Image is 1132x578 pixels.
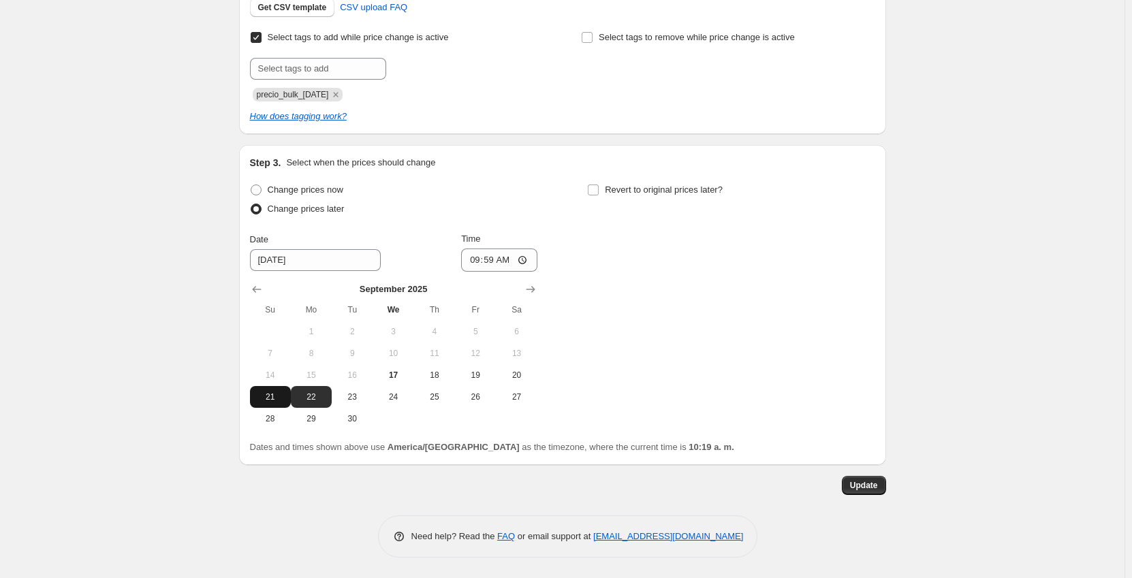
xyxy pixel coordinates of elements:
button: Update [842,476,886,495]
span: Time [461,234,480,244]
span: 27 [501,391,531,402]
span: 16 [337,370,367,381]
span: Select tags to remove while price change is active [599,32,795,42]
span: 9 [337,348,367,359]
span: Change prices now [268,184,343,195]
a: FAQ [497,531,515,541]
span: 14 [255,370,285,381]
button: Tuesday September 9 2025 [332,342,373,364]
button: Monday September 15 2025 [291,364,332,386]
button: Sunday September 28 2025 [250,408,291,430]
span: We [378,304,408,315]
span: Mo [296,304,326,315]
span: Select tags to add while price change is active [268,32,449,42]
p: Select when the prices should change [286,156,435,170]
span: or email support at [515,531,593,541]
span: 1 [296,326,326,337]
span: 23 [337,391,367,402]
button: Sunday September 7 2025 [250,342,291,364]
span: 24 [378,391,408,402]
button: Thursday September 4 2025 [414,321,455,342]
span: 26 [460,391,490,402]
button: Friday September 19 2025 [455,364,496,386]
span: 30 [337,413,367,424]
span: 11 [420,348,450,359]
input: Select tags to add [250,58,386,80]
span: Change prices later [268,204,345,214]
span: Dates and times shown above use as the timezone, where the current time is [250,442,734,452]
button: Thursday September 25 2025 [414,386,455,408]
th: Sunday [250,299,291,321]
button: Today Wednesday September 17 2025 [373,364,413,386]
span: 19 [460,370,490,381]
span: Tu [337,304,367,315]
span: 6 [501,326,531,337]
button: Wednesday September 24 2025 [373,386,413,408]
button: Saturday September 6 2025 [496,321,537,342]
button: Saturday September 20 2025 [496,364,537,386]
span: 20 [501,370,531,381]
button: Tuesday September 23 2025 [332,386,373,408]
span: 28 [255,413,285,424]
b: America/[GEOGRAPHIC_DATA] [388,442,520,452]
span: 10 [378,348,408,359]
button: Monday September 1 2025 [291,321,332,342]
span: Th [420,304,450,315]
button: Monday September 8 2025 [291,342,332,364]
h2: Step 3. [250,156,281,170]
button: Tuesday September 2 2025 [332,321,373,342]
button: Show next month, October 2025 [521,280,540,299]
span: 4 [420,326,450,337]
th: Wednesday [373,299,413,321]
span: Need help? Read the [411,531,498,541]
th: Monday [291,299,332,321]
th: Saturday [496,299,537,321]
span: 12 [460,348,490,359]
button: Saturday September 13 2025 [496,342,537,364]
button: Sunday September 21 2025 [250,386,291,408]
span: Fr [460,304,490,315]
button: Thursday September 18 2025 [414,364,455,386]
th: Thursday [414,299,455,321]
button: Friday September 26 2025 [455,386,496,408]
button: Wednesday September 10 2025 [373,342,413,364]
button: Tuesday September 30 2025 [332,408,373,430]
span: 5 [460,326,490,337]
a: [EMAIL_ADDRESS][DOMAIN_NAME] [593,531,743,541]
button: Thursday September 11 2025 [414,342,455,364]
button: Monday September 22 2025 [291,386,332,408]
input: 9/17/2025 [250,249,381,271]
th: Tuesday [332,299,373,321]
button: Monday September 29 2025 [291,408,332,430]
button: Sunday September 14 2025 [250,364,291,386]
span: precio_bulk_22sep [257,90,329,99]
span: Get CSV template [258,2,327,13]
span: Su [255,304,285,315]
span: 3 [378,326,408,337]
span: 7 [255,348,285,359]
span: 2 [337,326,367,337]
a: How does tagging work? [250,111,347,121]
span: 18 [420,370,450,381]
span: 29 [296,413,326,424]
span: CSV upload FAQ [340,1,407,14]
th: Friday [455,299,496,321]
b: 10:19 a. m. [689,442,734,452]
button: Wednesday September 3 2025 [373,321,413,342]
button: Tuesday September 16 2025 [332,364,373,386]
button: Remove precio_bulk_22sep [330,89,342,101]
button: Friday September 12 2025 [455,342,496,364]
span: 21 [255,391,285,402]
span: Update [850,480,878,491]
span: 17 [378,370,408,381]
button: Show previous month, August 2025 [247,280,266,299]
span: 8 [296,348,326,359]
span: 13 [501,348,531,359]
button: Saturday September 27 2025 [496,386,537,408]
span: Revert to original prices later? [605,184,723,195]
span: 25 [420,391,450,402]
input: 12:00 [461,248,537,272]
button: Friday September 5 2025 [455,321,496,342]
span: Sa [501,304,531,315]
